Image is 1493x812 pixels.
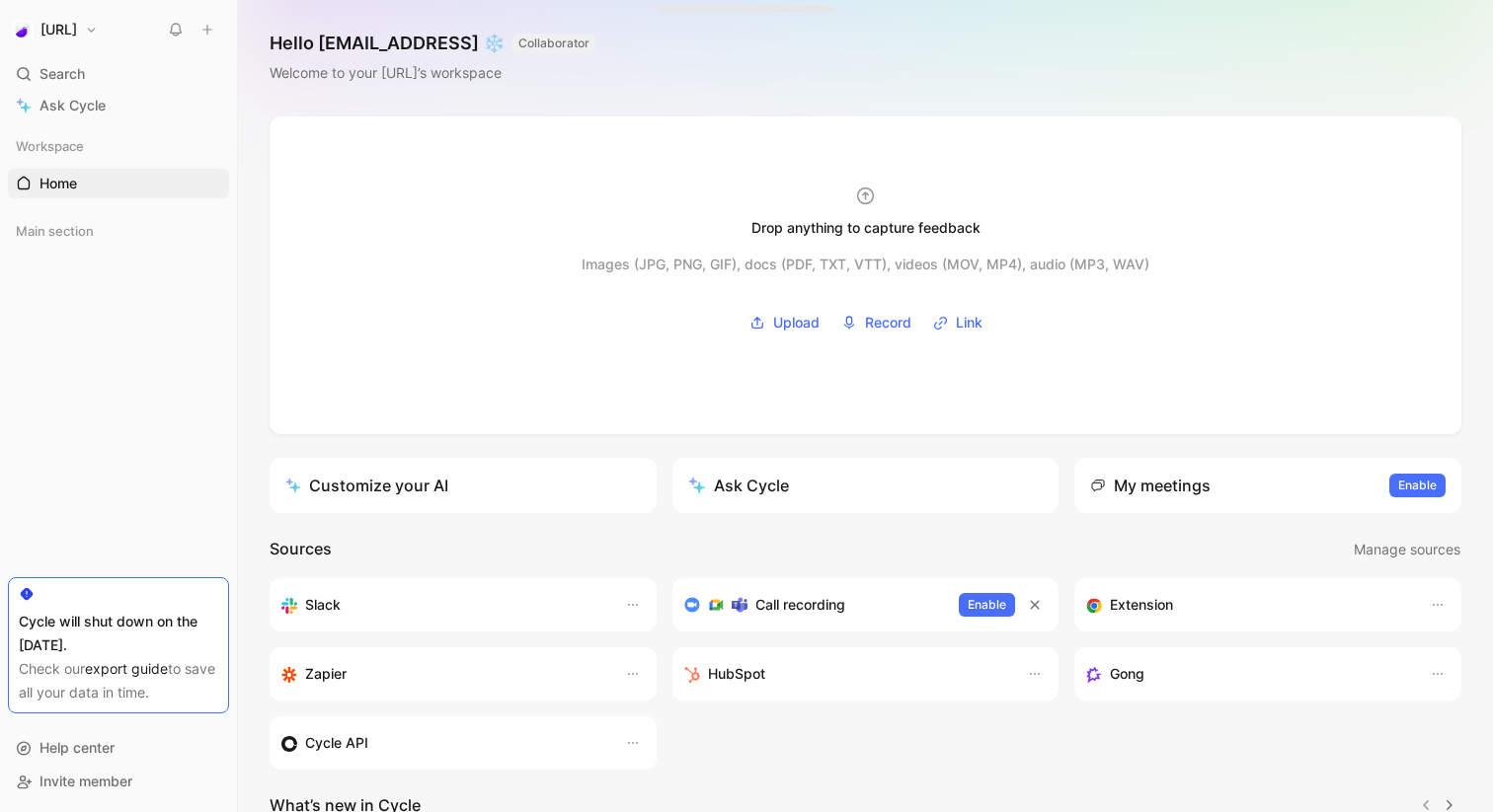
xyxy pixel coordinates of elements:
[1354,538,1460,561] span: Manage sources
[270,537,332,562] h2: Sources
[773,311,820,334] span: Upload
[40,21,77,38] h1: [URL]
[743,308,826,337] button: Upload
[968,595,1006,615] span: Enable
[8,169,229,198] a: Home
[956,311,982,334] span: Link
[19,657,218,704] div: Check our to save all your data in time.
[16,136,84,156] span: Workspace
[305,662,347,686] h3: Zapier
[13,20,33,39] img: super.AI
[1086,593,1410,617] div: Capture feedback from anywhere on the web
[834,308,918,337] button: Record
[39,174,77,193] span: Home
[39,739,115,756] span: Help center
[688,474,789,497] div: Ask Cycle
[8,216,229,252] div: Main section
[8,767,229,796] div: Invite member
[1398,476,1437,495] span: Enable
[1110,593,1173,617] h3: Extension
[708,662,765,686] h3: HubSpot
[582,253,1149,276] div: Images (JPG, PNG, GIF), docs (PDF, TXT, VTT), videos (MOV, MP4), audio (MP3, WAV)
[16,221,94,241] span: Main section
[281,731,605,755] div: Sync customers & send feedback from custom sources. Get inspired by our favorite use case
[8,59,229,89] div: Search
[19,610,218,657] div: Cycle will shut down on the [DATE].
[281,662,605,686] div: Capture feedback from thousands of sources with Zapier (survey results, recordings, sheets, etc).
[865,311,911,334] span: Record
[39,94,106,117] span: Ask Cycle
[281,593,605,617] div: Sync your customers, send feedback and get updates in Slack
[8,216,229,246] div: Main section
[85,660,168,677] a: export guide
[512,34,595,53] button: COLLABORATOR
[684,593,944,617] div: Record & transcribe meetings from Zoom, Meet & Teams.
[270,61,595,85] div: Welcome to your [URL]’s workspace
[1110,662,1144,686] h3: Gong
[39,62,85,86] span: Search
[1389,474,1446,497] button: Enable
[959,593,1015,617] button: Enable
[305,731,368,755] h3: Cycle API
[8,91,229,120] a: Ask Cycle
[305,593,341,617] h3: Slack
[8,16,103,43] button: super.AI[URL]
[285,474,448,497] div: Customize your AI
[39,773,132,789] span: Invite member
[672,458,1060,513] button: Ask Cycle
[270,458,657,513] a: Customize your AI
[926,308,989,337] button: Link
[1353,537,1461,562] button: Manage sources
[8,733,229,763] div: Help center
[1086,662,1410,686] div: Capture feedback from your incoming calls
[755,593,845,617] h3: Call recording
[270,32,595,55] h1: Hello [EMAIL_ADDRESS] ❄️
[751,216,981,240] div: Drop anything to capture feedback
[1090,474,1211,497] div: My meetings
[8,131,229,161] div: Workspace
